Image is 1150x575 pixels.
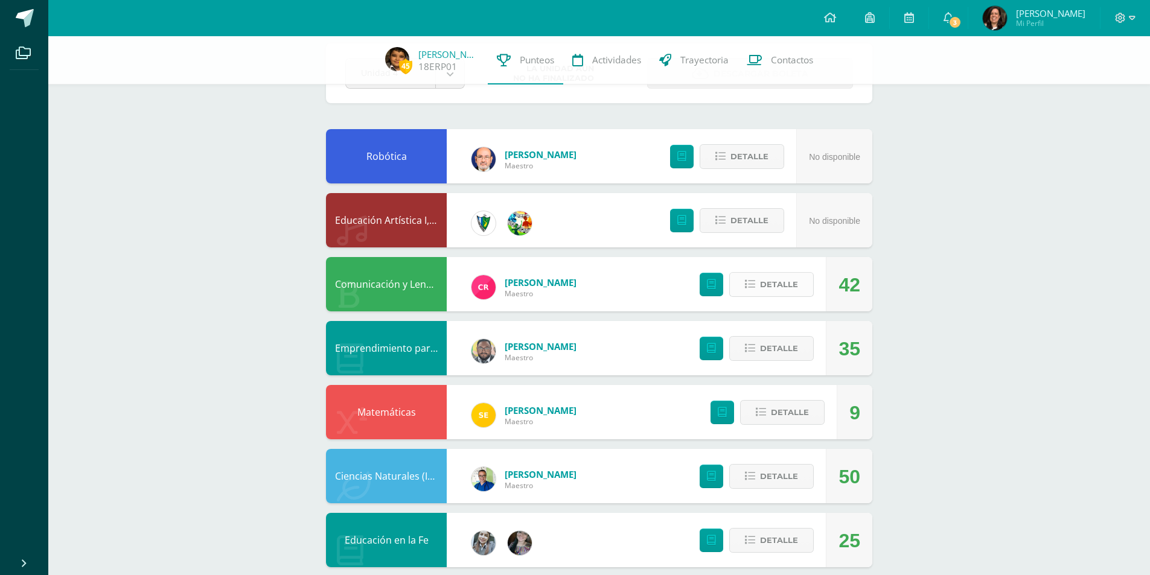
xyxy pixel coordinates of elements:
span: [PERSON_NAME] [505,468,577,480]
span: Detalle [730,145,768,168]
span: Maestro [505,160,577,171]
div: 50 [839,450,860,504]
div: Emprendimiento para la Productividad [326,321,447,375]
button: Detalle [729,528,814,553]
img: 712781701cd376c1a616437b5c60ae46.png [471,339,496,363]
span: Detalle [771,401,809,424]
img: 159e24a6ecedfdf8f489544946a573f0.png [508,211,532,235]
div: Matemáticas [326,385,447,439]
img: 03c2987289e60ca238394da5f82a525a.png [471,403,496,427]
span: Mi Perfil [1016,18,1085,28]
a: Contactos [738,36,822,84]
span: Actividades [592,54,641,66]
img: 6b7a2a75a6c7e6282b1a1fdce061224c.png [471,147,496,171]
span: Punteos [520,54,554,66]
button: Detalle [700,144,784,169]
div: Comunicación y Lenguaje, Idioma Español [326,257,447,311]
a: 18ERP01 [418,60,457,73]
div: 35 [839,322,860,376]
img: cba4c69ace659ae4cf02a5761d9a2473.png [471,531,496,555]
div: Robótica [326,129,447,183]
div: Ciencias Naturales (Introducción a la Biología) [326,449,447,503]
img: ab28fb4d7ed199cf7a34bbef56a79c5b.png [471,275,496,299]
span: Maestro [505,288,577,299]
button: Detalle [740,400,825,425]
div: 42 [839,258,860,312]
div: Educación Artística I, Música y Danza [326,193,447,247]
img: 9f174a157161b4ddbe12118a61fed988.png [471,211,496,235]
a: Punteos [488,36,563,84]
span: Detalle [760,273,798,296]
span: 45 [399,59,412,74]
a: [PERSON_NAME] [418,48,479,60]
div: 9 [849,386,860,440]
span: Trayectoria [680,54,729,66]
span: Maestro [505,352,577,363]
span: [PERSON_NAME] [505,276,577,288]
span: 3 [948,16,962,29]
span: [PERSON_NAME] [1016,7,1085,19]
img: cd284c3a7e85c2d5ee4cb37640ef2605.png [983,6,1007,30]
img: 692ded2a22070436d299c26f70cfa591.png [471,467,496,491]
div: Educación en la Fe [326,513,447,567]
span: Maestro [505,480,577,491]
a: Trayectoria [650,36,738,84]
button: Detalle [729,464,814,489]
span: [PERSON_NAME] [505,148,577,160]
a: Actividades [563,36,650,84]
button: Detalle [729,336,814,361]
span: [PERSON_NAME] [505,404,577,416]
span: Detalle [760,337,798,360]
span: No disponible [809,152,860,162]
div: 25 [839,513,860,568]
img: 8322e32a4062cfa8b237c59eedf4f548.png [508,531,532,555]
span: Detalle [730,209,768,232]
span: No disponible [809,216,860,226]
button: Detalle [700,208,784,233]
span: Detalle [760,529,798,551]
img: 1dcb818ff759f60fc2b6c147ebe25c83.png [385,47,409,71]
span: [PERSON_NAME] [505,340,577,352]
span: Detalle [760,465,798,488]
span: Contactos [771,54,813,66]
button: Detalle [729,272,814,297]
span: Maestro [505,416,577,427]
